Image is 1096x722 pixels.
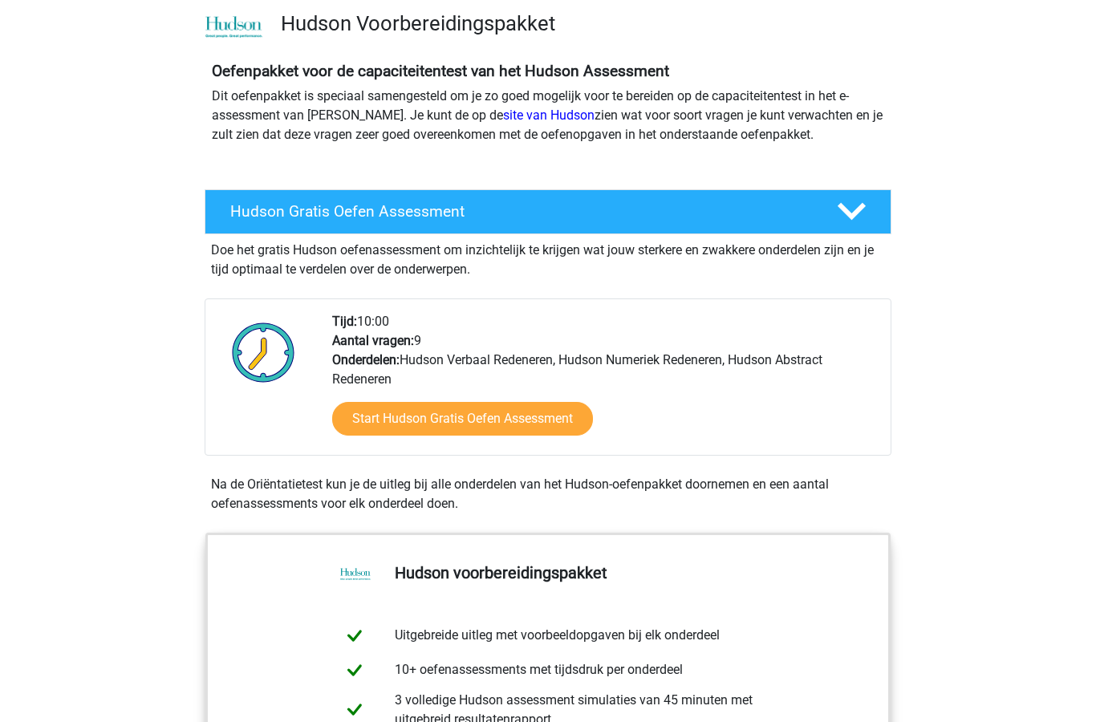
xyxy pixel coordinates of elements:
img: cefd0e47479f4eb8e8c001c0d358d5812e054fa8.png [205,16,262,39]
b: Oefenpakket voor de capaciteitentest van het Hudson Assessment [212,62,669,80]
a: Start Hudson Gratis Oefen Assessment [332,402,593,436]
h3: Hudson Voorbereidingspakket [281,11,879,36]
h4: Hudson Gratis Oefen Assessment [230,202,811,221]
b: Aantal vragen: [332,333,414,348]
div: 10:00 9 Hudson Verbaal Redeneren, Hudson Numeriek Redeneren, Hudson Abstract Redeneren [320,312,890,455]
p: Dit oefenpakket is speciaal samengesteld om je zo goed mogelijk voor te bereiden op de capaciteit... [212,87,884,144]
img: Klok [223,312,304,392]
div: Na de Oriëntatietest kun je de uitleg bij alle onderdelen van het Hudson-oefenpakket doornemen en... [205,475,891,513]
div: Doe het gratis Hudson oefenassessment om inzichtelijk te krijgen wat jouw sterkere en zwakkere on... [205,234,891,279]
b: Tijd: [332,314,357,329]
a: Hudson Gratis Oefen Assessment [198,189,898,234]
a: site van Hudson [503,107,595,123]
b: Onderdelen: [332,352,400,367]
